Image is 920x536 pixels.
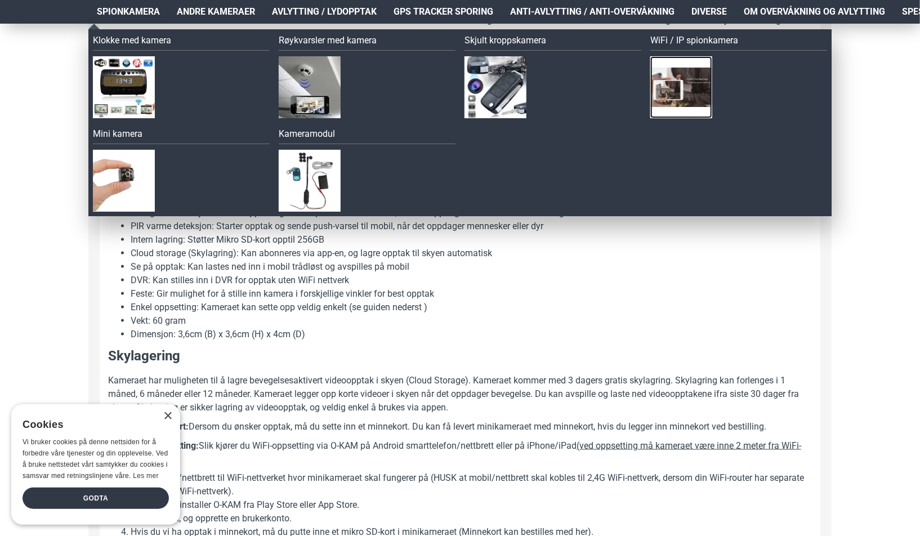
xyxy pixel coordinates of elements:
[131,472,812,499] li: Koble mobil/nettbrett til WiFi-nettverket hvor minikameraet skal fungerer på (HUSK at mobil/nettb...
[133,472,158,480] a: Les mer, opens a new window
[691,5,727,19] span: Diverse
[108,439,812,466] p: Slik kjører du WiFi-oppsetting via O-KAM på Android smarttelefon/nettbrett eller på iPhone/iPad
[744,5,885,19] span: Om overvåkning og avlytting
[279,127,455,144] a: Kameramodul
[131,512,812,526] li: Start app-en, og opprette en brukerkonto.
[23,413,162,437] div: Cookies
[97,5,160,19] span: Spionkamera
[93,56,155,118] img: Klokke med kamera
[279,56,341,118] img: Røykvarsler med kamera
[394,5,493,19] span: GPS Tracker Sporing
[131,328,812,341] li: Dimensjon: 3,6cm (B) x 3,6cm (H) x 4cm (D)
[93,127,270,144] a: Mini kamera
[23,438,168,479] span: Vi bruker cookies på denne nettsiden for å forbedre våre tjenester og din opplevelse. Ved å bruke...
[131,247,812,260] li: Cloud storage (Skylagring): Kan abonneres via app-en, og lagre opptak til skyen automatisk
[131,233,812,247] li: Intern lagring: Støtter Mikro SD-kort opptil 256GB
[279,150,341,212] img: Kameramodul
[279,34,455,51] a: Røykvarsler med kamera
[131,274,812,287] li: DVR: Kan stilles inn i DVR for opptak uten WiFi nettverk
[510,5,675,19] span: Anti-avlytting / Anti-overvåkning
[131,220,812,233] li: PIR varme deteksjon: Starter opptak og sende push-varsel til mobil, når det oppdager mennesker el...
[465,56,526,118] img: Skjult kroppskamera
[131,499,812,512] li: Last ned og installer O-KAM fra Play Store eller App Store.
[163,412,172,421] div: Close
[108,374,812,414] p: Kameraet har muligheten til å lagre bevegelsesaktivert videoopptak i skyen (Cloud Storage). Kamer...
[650,56,712,118] img: WiFi / IP spionkamera
[131,301,812,314] li: Enkel oppsetting: Kameraet kan sette opp veldig enkelt (se guiden nederst )
[108,420,812,434] p: Dersom du ønsker opptak, må du sette inn et minnekort. Du kan få levert minikameraet med minnekor...
[465,34,641,51] a: Skjult kroppskamera
[93,34,270,51] a: Klokke med kamera
[108,347,812,366] h3: Skylagering
[131,314,812,328] li: Vekt: 60 gram
[272,5,377,19] span: Avlytting / Lydopptak
[93,150,155,212] img: Mini kamera
[650,34,827,51] a: WiFi / IP spionkamera
[23,488,169,509] div: Godta
[177,5,255,19] span: Andre kameraer
[131,260,812,274] li: Se på opptak: Kan lastes ned inn i mobil trådløst og avspilles på mobil
[131,287,812,301] li: Feste: Gir mulighet for å stille inn kamera i forskjellige vinkler for best opptak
